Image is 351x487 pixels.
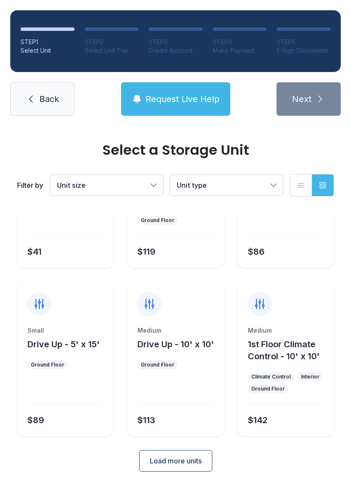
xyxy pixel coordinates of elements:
div: Create Account [149,46,202,55]
span: Next [292,93,312,105]
div: $113 [137,414,155,426]
div: $142 [248,414,268,426]
span: Unit type [177,181,207,189]
div: STEP 3 [149,38,202,46]
button: Drive Up - 10' x 10' [137,338,214,350]
div: Ground Floor [141,361,174,368]
div: $89 [27,414,44,426]
div: Select Unit [21,46,74,55]
div: Filter by [17,180,43,190]
div: Select a Storage Unit [17,143,334,157]
div: $86 [248,246,265,258]
button: 1st Floor Climate Control - 10' x 10' [248,338,330,362]
div: Ground Floor [31,361,64,368]
button: Unit type [170,175,283,195]
div: Make Payment [213,46,267,55]
span: Drive Up - 10' x 10' [137,339,214,349]
div: Small [27,326,103,335]
span: 1st Floor Climate Control - 10' x 10' [248,339,320,361]
div: Ground Floor [141,217,174,224]
span: Back [39,93,59,105]
div: STEP 2 [85,38,139,46]
div: Interior [301,373,319,380]
div: E-Sign Documents [277,46,330,55]
span: Load more units [150,456,202,466]
div: Medium [248,326,324,335]
div: $119 [137,246,155,258]
button: Drive Up - 5' x 15' [27,338,100,350]
div: Medium [137,326,213,335]
div: STEP 1 [21,38,74,46]
div: STEP 5 [277,38,330,46]
span: Unit size [57,181,86,189]
div: Select Unit Tier [85,46,139,55]
div: STEP 4 [213,38,267,46]
div: Ground Floor [251,385,285,392]
div: Climate Control [251,373,291,380]
span: Drive Up - 5' x 15' [27,339,100,349]
div: $41 [27,246,42,258]
button: Unit size [50,175,163,195]
span: Request Live Help [146,93,220,105]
